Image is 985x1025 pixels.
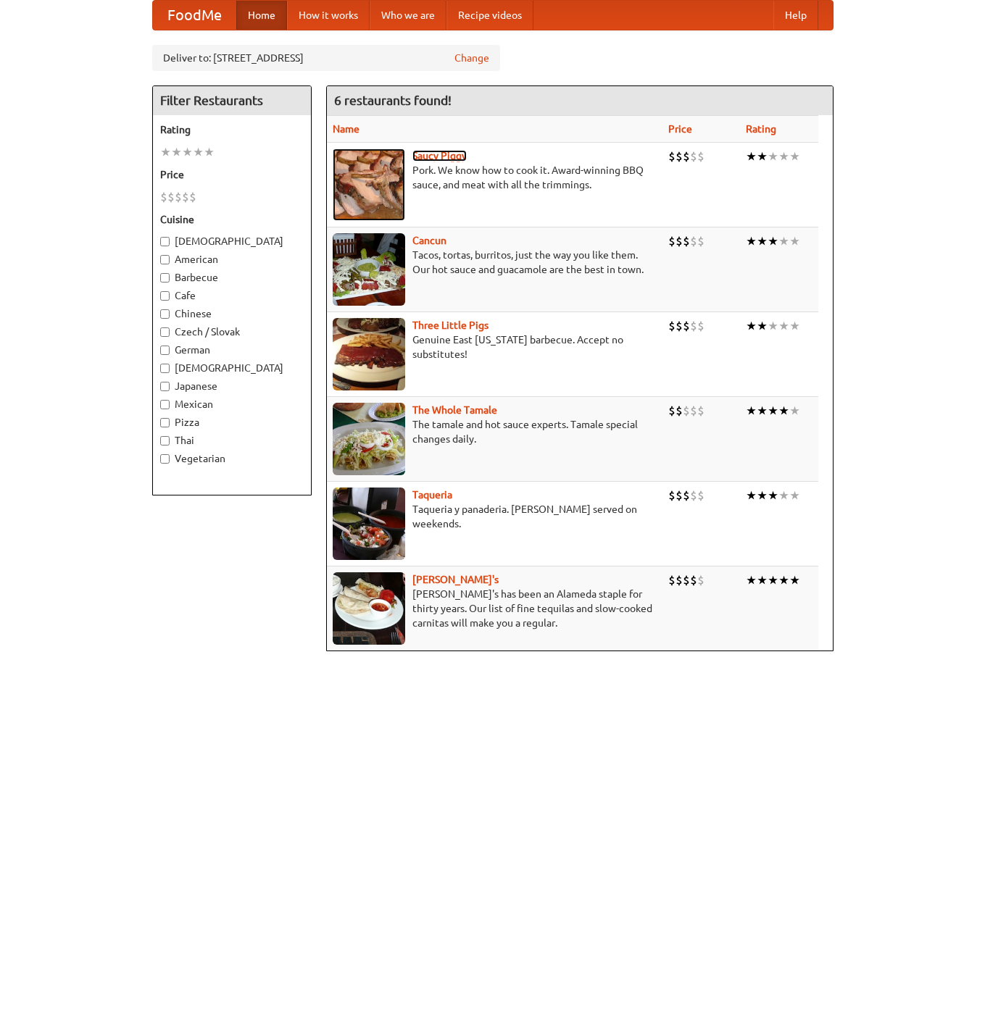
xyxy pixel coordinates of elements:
[746,148,757,164] li: ★
[287,1,370,30] a: How it works
[676,488,683,503] li: $
[683,403,690,419] li: $
[683,318,690,334] li: $
[683,488,690,503] li: $
[160,309,170,319] input: Chinese
[697,572,705,588] li: $
[697,148,705,164] li: $
[768,403,778,419] li: ★
[412,235,446,246] a: Cancun
[333,123,359,135] a: Name
[160,400,170,409] input: Mexican
[746,123,776,135] a: Rating
[333,572,405,645] img: pedros.jpg
[757,318,768,334] li: ★
[160,327,170,337] input: Czech / Slovak
[773,1,818,30] a: Help
[789,148,800,164] li: ★
[160,364,170,373] input: [DEMOGRAPHIC_DATA]
[160,252,304,267] label: American
[160,291,170,301] input: Cafe
[160,234,304,248] label: [DEMOGRAPHIC_DATA]
[160,237,170,246] input: [DEMOGRAPHIC_DATA]
[153,86,311,115] h4: Filter Restaurants
[333,403,405,475] img: wholetamale.jpg
[333,148,405,221] img: saucy.jpg
[789,318,800,334] li: ★
[160,189,167,205] li: $
[768,148,778,164] li: ★
[697,318,705,334] li: $
[676,148,683,164] li: $
[789,403,800,419] li: ★
[668,488,676,503] li: $
[668,403,676,419] li: $
[333,233,405,306] img: cancun.jpg
[746,233,757,249] li: ★
[333,488,405,560] img: taqueria.jpg
[668,233,676,249] li: $
[160,346,170,355] input: German
[160,288,304,303] label: Cafe
[683,572,690,588] li: $
[333,502,657,531] p: Taqueria y panaderia. [PERSON_NAME] served on weekends.
[160,270,304,285] label: Barbecue
[160,433,304,448] label: Thai
[333,587,657,630] p: [PERSON_NAME]'s has been an Alameda staple for thirty years. Our list of fine tequilas and slow-c...
[676,403,683,419] li: $
[182,189,189,205] li: $
[160,144,171,160] li: ★
[412,319,489,331] b: Three Little Pigs
[778,233,789,249] li: ★
[160,415,304,430] label: Pizza
[333,248,657,277] p: Tacos, tortas, burritos, just the way you like them. Our hot sauce and guacamole are the best in ...
[333,332,657,361] p: Genuine East [US_STATE] barbecue. Accept no substitutes!
[167,189,175,205] li: $
[412,574,499,585] b: [PERSON_NAME]'s
[160,361,304,375] label: [DEMOGRAPHIC_DATA]
[757,233,768,249] li: ★
[333,417,657,446] p: The tamale and hot sauce experts. Tamale special changes daily.
[160,451,304,466] label: Vegetarian
[746,488,757,503] li: ★
[768,488,778,503] li: ★
[778,318,789,334] li: ★
[697,403,705,419] li: $
[690,233,697,249] li: $
[412,404,497,416] a: The Whole Tamale
[683,148,690,164] li: $
[757,488,768,503] li: ★
[160,343,304,357] label: German
[160,436,170,445] input: Thai
[676,572,683,588] li: $
[160,255,170,264] input: American
[182,144,193,160] li: ★
[746,403,757,419] li: ★
[668,123,692,135] a: Price
[746,318,757,334] li: ★
[412,150,467,162] a: Saucy Piggy
[189,189,196,205] li: $
[789,572,800,588] li: ★
[768,318,778,334] li: ★
[690,148,697,164] li: $
[152,45,500,71] div: Deliver to: [STREET_ADDRESS]
[768,233,778,249] li: ★
[153,1,236,30] a: FoodMe
[160,418,170,427] input: Pizza
[160,325,304,339] label: Czech / Slovak
[333,318,405,390] img: littlepigs.jpg
[412,489,452,501] a: Taqueria
[370,1,446,30] a: Who we are
[160,122,304,137] h5: Rating
[757,403,768,419] li: ★
[676,233,683,249] li: $
[789,233,800,249] li: ★
[160,382,170,391] input: Japanese
[454,51,489,65] a: Change
[171,144,182,160] li: ★
[778,572,789,588] li: ★
[193,144,204,160] li: ★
